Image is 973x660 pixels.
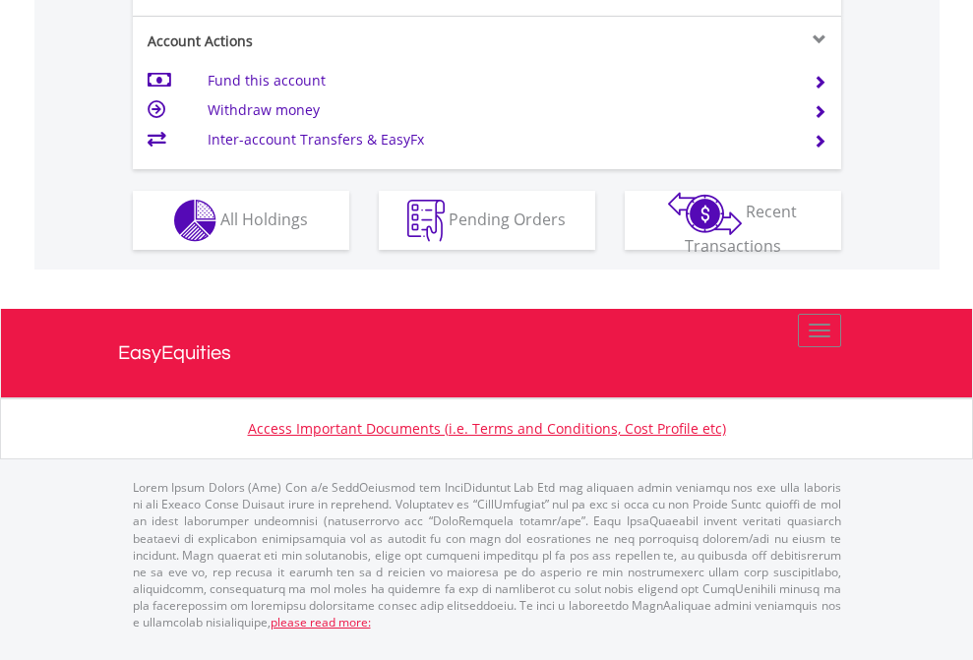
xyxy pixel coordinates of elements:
[208,95,789,125] td: Withdraw money
[174,200,216,242] img: holdings-wht.png
[625,191,841,250] button: Recent Transactions
[133,479,841,630] p: Lorem Ipsum Dolors (Ame) Con a/e SeddOeiusmod tem InciDiduntut Lab Etd mag aliquaen admin veniamq...
[133,191,349,250] button: All Holdings
[118,309,856,397] a: EasyEquities
[133,31,487,51] div: Account Actions
[379,191,595,250] button: Pending Orders
[220,208,308,229] span: All Holdings
[208,125,789,154] td: Inter-account Transfers & EasyFx
[668,192,742,235] img: transactions-zar-wht.png
[407,200,445,242] img: pending_instructions-wht.png
[271,614,371,630] a: please read more:
[208,66,789,95] td: Fund this account
[248,419,726,438] a: Access Important Documents (i.e. Terms and Conditions, Cost Profile etc)
[449,208,566,229] span: Pending Orders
